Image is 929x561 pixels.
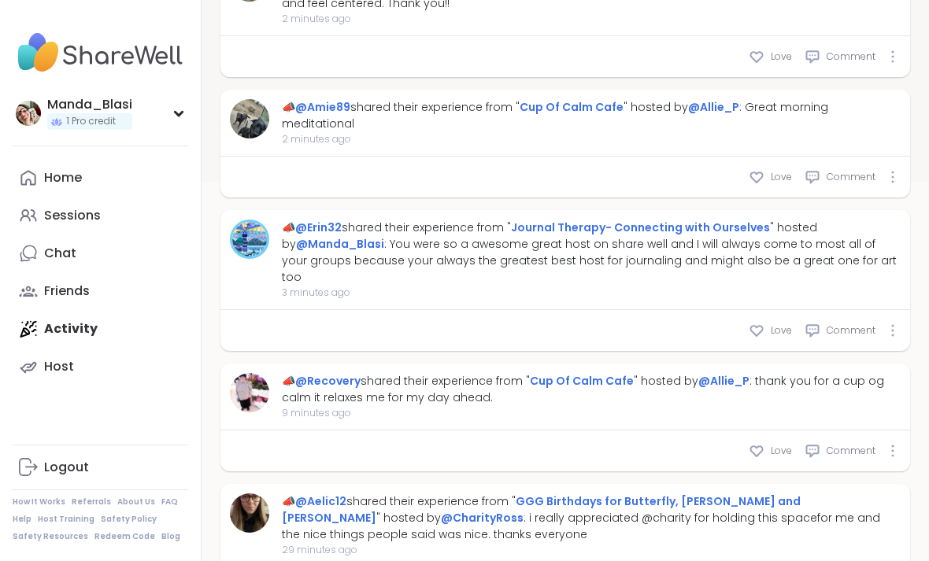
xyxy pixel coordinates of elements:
a: Logout [13,448,188,486]
div: Sessions [44,207,101,224]
a: @Aelic12 [295,493,346,509]
a: @Manda_Blasi [296,236,384,252]
div: 📣 shared their experience from " " hosted by : thank you for a cup og calm it relaxes me for my d... [282,373,901,406]
span: Love [771,323,792,338]
img: Manda_Blasi [16,101,41,126]
span: Comment [827,444,875,458]
div: Logout [44,459,89,476]
span: 2 minutes ago [282,12,901,26]
span: Comment [827,170,875,184]
a: Chat [13,234,188,272]
img: Erin32 [232,222,267,257]
a: @Allie_P [688,99,739,115]
a: Erin32 [230,220,269,259]
a: How It Works [13,496,65,507]
span: Comment [827,50,875,64]
a: About Us [117,496,155,507]
span: Love [771,170,792,184]
span: 29 minutes ago [282,543,901,557]
a: @Recovery [295,373,361,389]
a: Referrals [72,496,111,507]
a: GGG Birthdays for Butterfly, [PERSON_NAME] and [PERSON_NAME] [282,493,801,526]
span: Love [771,444,792,458]
a: Cup Of Calm Cafe [530,373,634,389]
a: @CharityRoss [441,510,524,526]
a: @Allie_P [698,373,749,389]
span: Love [771,50,792,64]
div: Chat [44,245,76,262]
a: Host [13,348,188,386]
img: Amie89 [230,99,269,138]
a: Safety Resources [13,531,88,542]
a: Cup Of Calm Cafe [520,99,624,115]
img: Aelic12 [230,493,269,533]
a: Home [13,159,188,197]
div: Host [44,358,74,375]
a: Blog [161,531,180,542]
a: Redeem Code [94,531,155,542]
div: Home [44,169,82,186]
a: Host Training [38,514,94,525]
span: 3 minutes ago [282,286,901,300]
div: Friends [44,282,90,300]
span: 9 minutes ago [282,406,901,420]
div: 📣 shared their experience from " " hosted by : i really appreciated @charity for holding this spa... [282,493,901,543]
a: Help [13,514,31,525]
a: Journal Therapy- Connecting with Ourselves [511,220,770,235]
span: 2 minutes ago [282,132,901,146]
img: ShareWell Nav Logo [13,25,188,80]
div: Manda_Blasi [47,96,132,113]
a: Safety Policy [101,514,157,525]
a: @Amie89 [295,99,350,115]
span: 1 Pro credit [66,115,116,128]
a: FAQ [161,496,178,507]
a: @Erin32 [295,220,342,235]
img: Recovery [230,373,269,412]
span: Comment [827,323,875,338]
div: 📣 shared their experience from " " hosted by : You were so a awesome great host on share well and... [282,220,901,286]
a: Sessions [13,197,188,234]
a: Friends [13,272,188,310]
div: 📣 shared their experience from " " hosted by : Great morning meditational [282,99,901,132]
